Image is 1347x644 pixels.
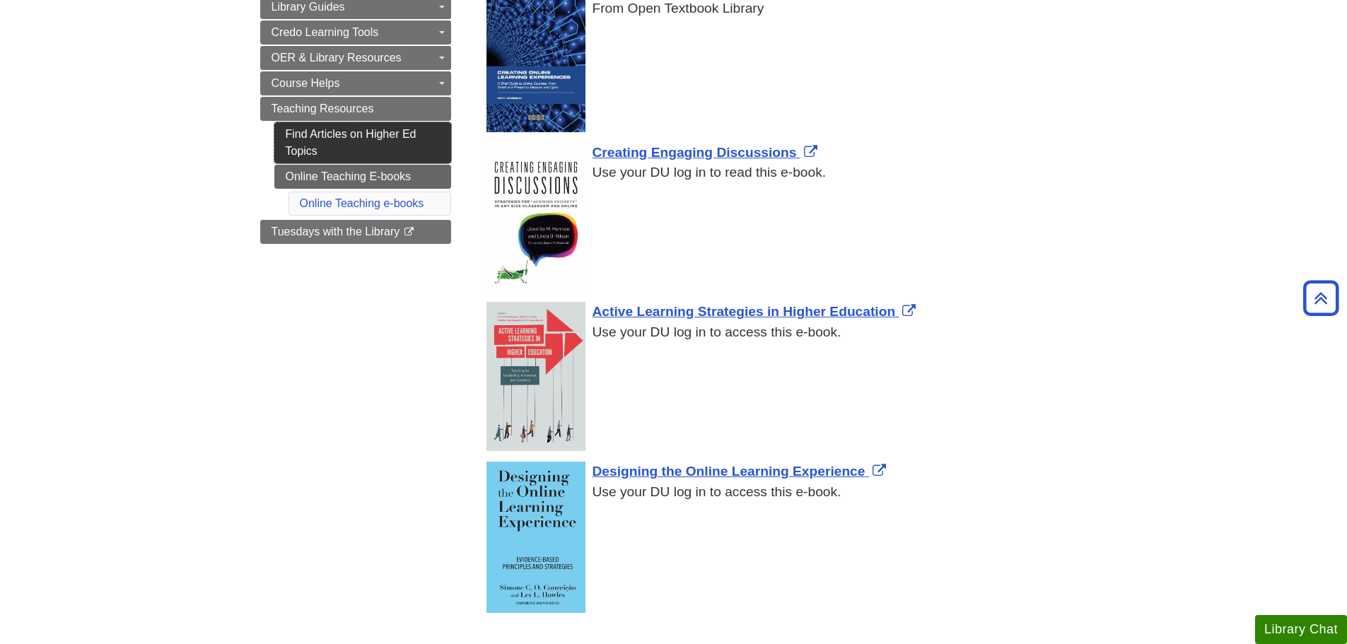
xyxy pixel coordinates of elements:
a: Online Teaching E-books [274,165,451,189]
a: Find Articles on Higher Ed Topics [274,122,451,163]
span: Library Guides [272,1,345,13]
span: Creating Engaging Discussions [593,145,797,160]
i: This link opens in a new window [403,228,415,237]
a: Back to Top [1298,288,1343,308]
a: Course Helps [260,71,451,95]
a: Tuesdays with the Library [260,220,451,244]
span: Active Learning Strategies in Higher Education [593,304,896,319]
img: Cover Art [486,302,585,451]
button: Library Chat [1255,615,1347,644]
a: Teaching Resources [260,97,451,121]
a: Link opens in new window [593,304,920,319]
div: Use your DU log in to access this e-book. [486,482,1087,503]
span: OER & Library Resources [272,52,402,64]
a: Online Teaching e-books [300,197,424,209]
a: OER & Library Resources [260,46,451,70]
span: Course Helps [272,77,340,89]
div: Use your DU log in to read this e-book. [486,163,1087,183]
span: Tuesdays with the Library [272,226,400,238]
span: Teaching Resources [272,103,374,115]
a: Link opens in new window [593,145,821,160]
span: Designing the Online Learning Experience [593,464,865,479]
a: Credo Learning Tools [260,21,451,45]
div: Use your DU log in to access this e-book. [486,322,1087,343]
a: Link opens in new window [593,464,890,479]
img: Cover Art [486,143,585,292]
img: Cover Art [486,462,585,613]
span: Credo Learning Tools [272,26,379,38]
